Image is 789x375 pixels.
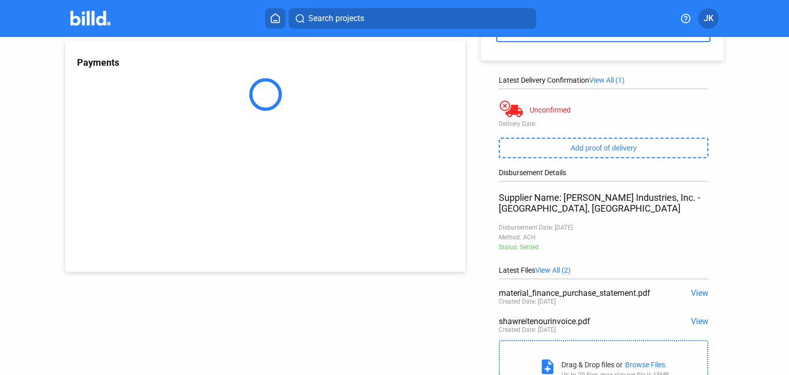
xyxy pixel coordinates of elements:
div: Method: ACH [499,234,708,241]
span: JK [704,12,713,25]
div: Payments [77,57,465,68]
div: Browse Files. [625,361,667,369]
img: Billd Company Logo [70,11,111,26]
button: JK [698,8,719,29]
span: View [691,288,708,298]
span: Add proof of delivery [571,144,636,152]
span: Search projects [308,12,364,25]
div: Disbursement Date: [DATE] [499,224,708,231]
div: Latest Delivery Confirmation [499,76,708,84]
span: View [691,316,708,326]
div: Disbursement Details [499,168,708,177]
div: Latest Files [499,266,708,274]
div: Status: Settled [499,243,708,251]
div: Supplier Name: [PERSON_NAME] Industries, Inc. - [GEOGRAPHIC_DATA], [GEOGRAPHIC_DATA] [499,192,708,214]
div: Drag & Drop files or [561,361,623,369]
div: shawreitenourinvoice.pdf [499,316,666,326]
span: View All (1) [589,76,625,84]
div: Created Date: [DATE] [499,326,556,333]
span: View All (2) [535,266,571,274]
div: Unconfirmed [530,106,571,114]
button: Add proof of delivery [499,138,708,158]
button: Search projects [289,8,536,29]
div: material_finance_purchase_statement.pdf [499,288,666,298]
div: Delivery Date: [499,120,708,127]
div: Created Date: [DATE] [499,298,556,305]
